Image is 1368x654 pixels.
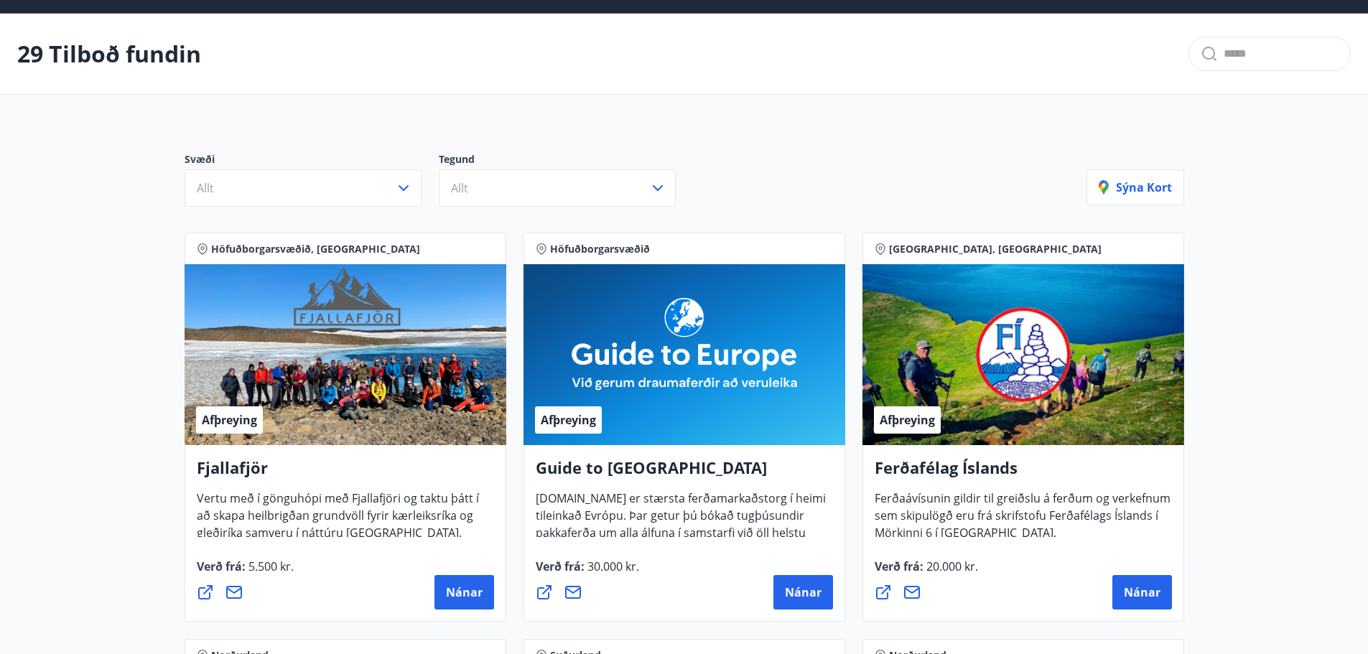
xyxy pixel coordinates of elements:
span: Nánar [785,584,822,600]
button: Allt [439,169,676,207]
span: 30.000 kr. [585,559,639,574]
span: Ferðaávísunin gildir til greiðslu á ferðum og verkefnum sem skipulögð eru frá skrifstofu Ferðafél... [875,490,1171,552]
span: Afþreying [880,412,935,428]
span: [DOMAIN_NAME] er stærsta ferðamarkaðstorg í heimi tileinkað Evrópu. Þar getur þú bókað tugþúsundi... [536,490,826,587]
span: Verð frá : [197,559,294,586]
h4: Fjallafjör [197,457,494,490]
p: Tegund [439,152,693,169]
span: [GEOGRAPHIC_DATA], [GEOGRAPHIC_DATA] [889,242,1102,256]
span: Verð frá : [875,559,978,586]
h4: Guide to [GEOGRAPHIC_DATA] [536,457,833,490]
span: Allt [197,180,214,196]
button: Nánar [434,575,494,609]
span: Nánar [1124,584,1160,600]
button: Nánar [773,575,833,609]
span: Afþreying [541,412,596,428]
span: Nánar [446,584,483,600]
span: 20.000 kr. [923,559,978,574]
span: Höfuðborgarsvæðið [550,242,650,256]
p: 29 Tilboð fundin [17,38,201,70]
span: Verð frá : [536,559,639,586]
span: Allt [451,180,468,196]
p: Sýna kort [1099,179,1172,195]
button: Nánar [1112,575,1172,609]
span: Vertu með í gönguhópi með Fjallafjöri og taktu þátt í að skapa heilbrigðan grundvöll fyrir kærlei... [197,490,479,552]
span: Höfuðborgarsvæðið, [GEOGRAPHIC_DATA] [211,242,420,256]
span: Afþreying [202,412,257,428]
button: Allt [185,169,422,207]
span: 5.500 kr. [246,559,294,574]
p: Svæði [185,152,439,169]
button: Sýna kort [1087,169,1184,205]
h4: Ferðafélag Íslands [875,457,1172,490]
